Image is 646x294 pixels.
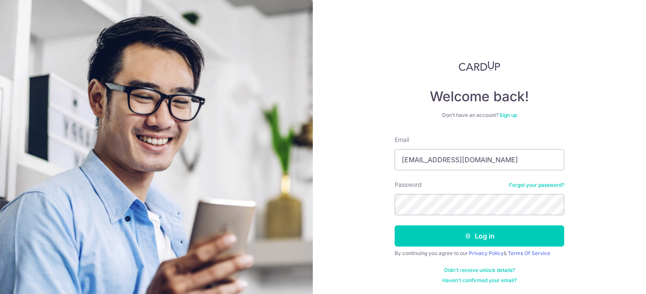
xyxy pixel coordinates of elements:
div: By continuing you agree to our & [395,250,564,257]
label: Email [395,136,409,144]
a: Didn't receive unlock details? [444,267,515,274]
label: Password [395,180,422,189]
input: Enter your Email [395,149,564,170]
div: Don’t have an account? [395,112,564,119]
h4: Welcome back! [395,88,564,105]
a: Terms Of Service [508,250,550,256]
a: Haven't confirmed your email? [442,277,517,284]
a: Sign up [499,112,517,118]
img: CardUp Logo [459,61,500,71]
a: Privacy Policy [469,250,504,256]
a: Forgot your password? [509,182,564,189]
button: Log in [395,225,564,247]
